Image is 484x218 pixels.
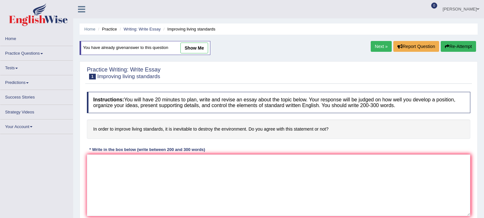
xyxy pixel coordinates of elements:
[431,3,438,9] span: 0
[180,43,208,53] a: show me
[93,97,124,102] b: Instructions:
[0,75,73,88] a: Predictions
[87,92,470,113] h4: You will have 20 minutes to plan, write and revise an essay about the topic below. Your response ...
[162,26,215,32] li: Improving living standards
[123,27,161,31] a: Writing: Write Essay
[0,61,73,73] a: Tests
[0,46,73,58] a: Practice Questions
[393,41,439,52] button: Report Question
[441,41,476,52] button: Re-Attempt
[96,26,117,32] li: Practice
[0,90,73,102] a: Success Stories
[97,73,160,79] small: Improving living standards
[87,119,470,139] h4: In order to improve living standards, it is inevitable to destroy the environment. Do you agree w...
[371,41,392,52] a: Next »
[84,27,95,31] a: Home
[87,147,207,153] div: * Write in the box below (write between 200 and 300 words)
[89,74,96,79] span: 1
[0,31,73,44] a: Home
[80,41,210,55] div: You have already given answer to this question
[87,67,160,79] h2: Practice Writing: Write Essay
[0,105,73,117] a: Strategy Videos
[0,119,73,132] a: Your Account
